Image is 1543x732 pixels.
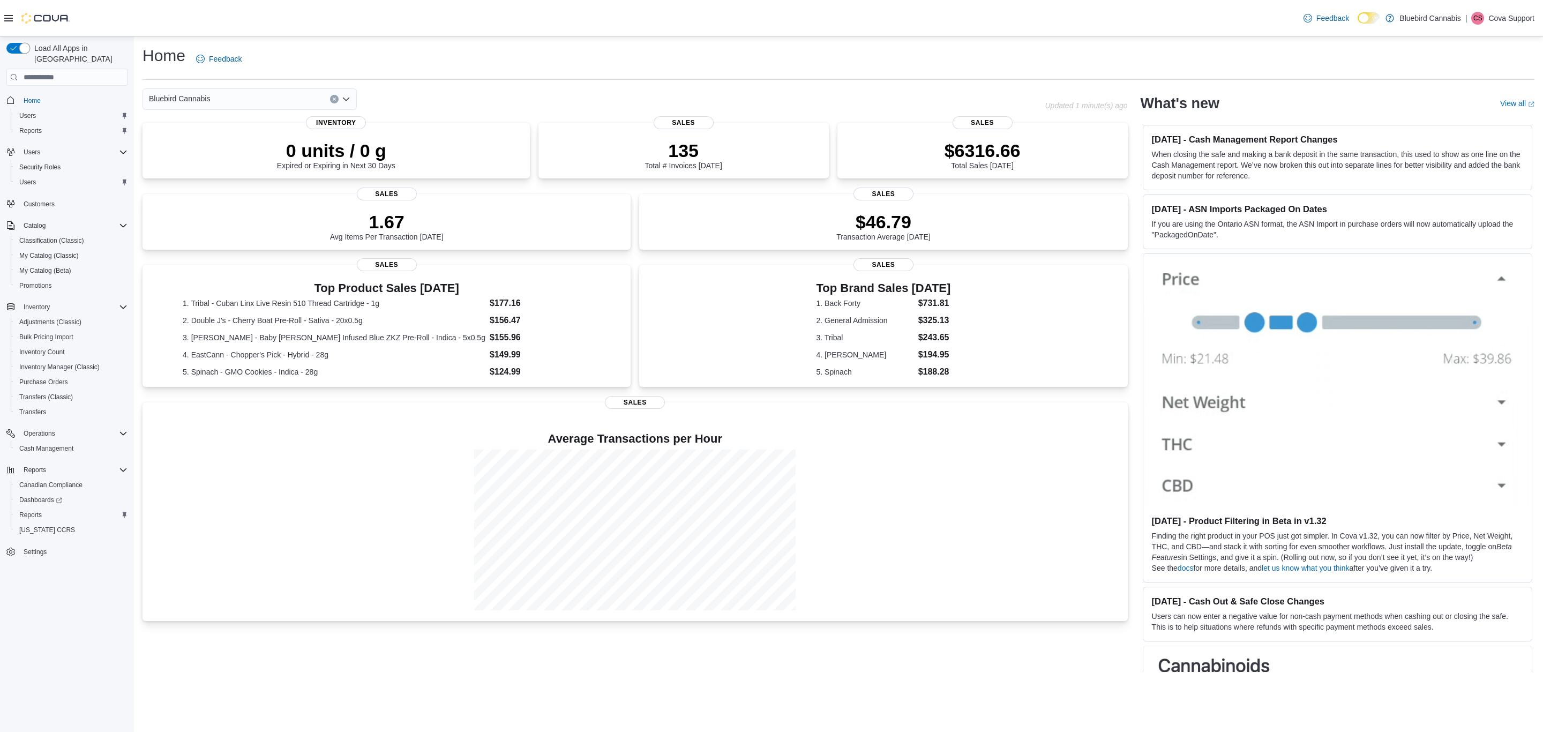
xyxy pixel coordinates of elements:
[11,441,132,456] button: Cash Management
[15,161,65,174] a: Security Roles
[15,124,128,137] span: Reports
[15,176,128,189] span: Users
[19,163,61,171] span: Security Roles
[24,200,55,208] span: Customers
[15,376,72,389] a: Purchase Orders
[11,175,132,190] button: Users
[11,263,132,278] button: My Catalog (Beta)
[15,346,69,358] a: Inventory Count
[19,348,65,356] span: Inventory Count
[19,545,128,558] span: Settings
[277,140,395,170] div: Expired or Expiring in Next 30 Days
[19,301,128,313] span: Inventory
[357,188,417,200] span: Sales
[6,88,128,587] nav: Complex example
[24,96,41,105] span: Home
[1152,611,1523,632] p: Users can now enter a negative value for non-cash payment methods when cashing out or closing the...
[15,279,56,292] a: Promotions
[2,462,132,477] button: Reports
[853,258,913,271] span: Sales
[11,248,132,263] button: My Catalog (Classic)
[19,126,42,135] span: Reports
[1152,219,1523,240] p: If you are using the Ontario ASN format, the ASN Import in purchase orders will now automatically...
[19,546,51,558] a: Settings
[817,332,914,343] dt: 3. Tribal
[19,378,68,386] span: Purchase Orders
[605,396,665,409] span: Sales
[817,349,914,360] dt: 4. [PERSON_NAME]
[19,333,73,341] span: Bulk Pricing Import
[1299,8,1353,29] a: Feedback
[817,282,951,295] h3: Top Brand Sales [DATE]
[19,219,128,232] span: Catalog
[357,258,417,271] span: Sales
[645,140,722,161] p: 135
[1152,563,1523,573] p: See the for more details, and after you’ve given it a try.
[11,330,132,345] button: Bulk Pricing Import
[1358,12,1380,24] input: Dark Mode
[19,281,52,290] span: Promotions
[19,301,54,313] button: Inventory
[15,176,40,189] a: Users
[19,93,128,107] span: Home
[2,145,132,160] button: Users
[2,300,132,315] button: Inventory
[1473,12,1482,25] span: CS
[19,427,128,440] span: Operations
[15,509,128,521] span: Reports
[1141,95,1219,112] h2: What's new
[19,464,128,476] span: Reports
[654,116,714,129] span: Sales
[183,349,485,360] dt: 4. EastCann - Chopper's Pick - Hybrid - 28g
[2,92,132,108] button: Home
[1152,516,1523,526] h3: [DATE] - Product Filtering in Beta in v1.32
[183,282,590,295] h3: Top Product Sales [DATE]
[1262,564,1349,572] a: let us know what you think
[19,146,128,159] span: Users
[19,146,44,159] button: Users
[817,298,914,309] dt: 1. Back Forty
[1152,134,1523,145] h3: [DATE] - Cash Management Report Changes
[209,54,242,64] span: Feedback
[183,298,485,309] dt: 1. Tribal - Cuban Linx Live Resin 510 Thread Cartridge - 1g
[11,360,132,375] button: Inventory Manager (Classic)
[11,108,132,123] button: Users
[15,109,40,122] a: Users
[11,123,132,138] button: Reports
[19,408,46,416] span: Transfers
[11,315,132,330] button: Adjustments (Classic)
[15,494,66,506] a: Dashboards
[24,466,46,474] span: Reports
[11,160,132,175] button: Security Roles
[19,496,62,504] span: Dashboards
[19,236,84,245] span: Classification (Classic)
[11,345,132,360] button: Inventory Count
[918,331,951,344] dd: $243.65
[19,526,75,534] span: [US_STATE] CCRS
[24,548,47,556] span: Settings
[24,303,50,311] span: Inventory
[19,219,50,232] button: Catalog
[24,148,40,156] span: Users
[15,161,128,174] span: Security Roles
[490,365,590,378] dd: $124.99
[24,429,55,438] span: Operations
[306,116,366,129] span: Inventory
[19,481,83,489] span: Canadian Compliance
[918,314,951,327] dd: $325.13
[15,524,128,536] span: Washington CCRS
[645,140,722,170] div: Total # Invoices [DATE]
[19,251,79,260] span: My Catalog (Classic)
[19,178,36,186] span: Users
[15,316,86,328] a: Adjustments (Classic)
[15,361,104,374] a: Inventory Manager (Classic)
[2,218,132,233] button: Catalog
[15,509,46,521] a: Reports
[1316,13,1349,24] span: Feedback
[143,45,185,66] h1: Home
[183,332,485,343] dt: 3. [PERSON_NAME] - Baby [PERSON_NAME] Infused Blue ZKZ Pre-Roll - Indica - 5x0.5g
[1528,101,1534,108] svg: External link
[2,196,132,212] button: Customers
[330,95,339,103] button: Clear input
[490,297,590,310] dd: $177.16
